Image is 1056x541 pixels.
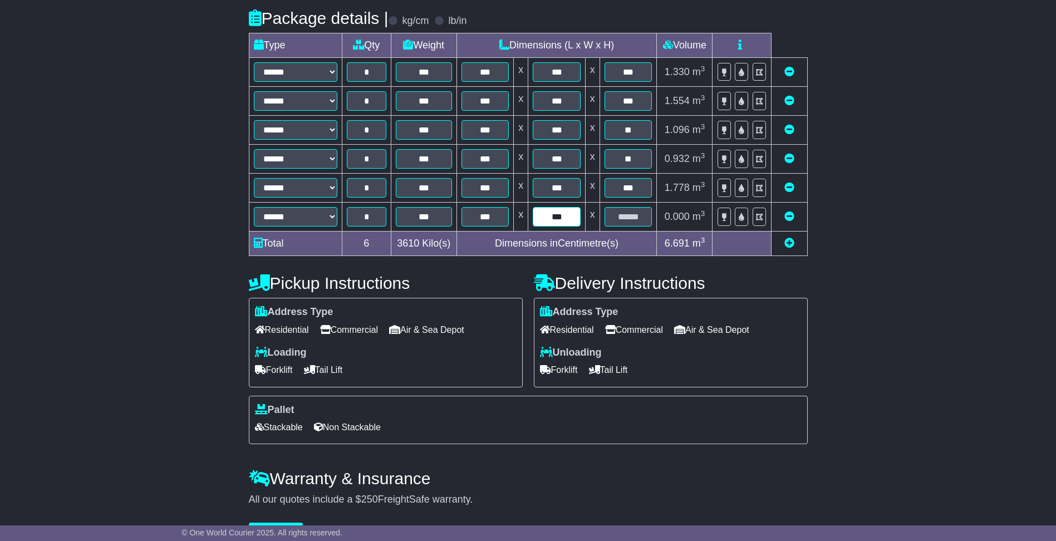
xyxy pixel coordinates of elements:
span: Commercial [320,321,378,338]
span: m [692,153,705,164]
a: Remove this item [784,211,794,222]
span: Stackable [255,419,303,436]
td: Kilo(s) [391,232,456,256]
td: Volume [657,33,713,58]
td: 6 [342,232,391,256]
span: 1.330 [665,66,690,77]
td: x [585,203,600,232]
span: Residential [255,321,309,338]
td: x [585,174,600,203]
span: m [692,95,705,106]
td: Dimensions (L x W x H) [456,33,657,58]
td: Total [249,232,342,256]
td: x [585,145,600,174]
span: 0.932 [665,153,690,164]
td: x [514,145,528,174]
td: x [514,116,528,145]
td: Qty [342,33,391,58]
sup: 3 [701,94,705,102]
a: Remove this item [784,66,794,77]
sup: 3 [701,65,705,73]
span: Forklift [255,361,293,378]
span: 1.554 [665,95,690,106]
sup: 3 [701,236,705,244]
label: Loading [255,347,307,359]
span: Non Stackable [314,419,381,436]
span: Forklift [540,361,578,378]
span: 1.096 [665,124,690,135]
span: Residential [540,321,594,338]
td: x [585,116,600,145]
span: 6.691 [665,238,690,249]
span: m [692,211,705,222]
td: x [514,203,528,232]
h4: Pickup Instructions [249,274,523,292]
a: Remove this item [784,153,794,164]
h4: Package details | [249,9,389,27]
span: © One World Courier 2025. All rights reserved. [181,528,342,537]
td: x [514,87,528,116]
td: x [585,87,600,116]
label: kg/cm [402,15,429,27]
span: 3610 [397,238,419,249]
a: Remove this item [784,182,794,193]
span: 0.000 [665,211,690,222]
td: Dimensions in Centimetre(s) [456,232,657,256]
label: Address Type [540,306,618,318]
span: 1.778 [665,182,690,193]
span: Commercial [605,321,663,338]
label: lb/in [448,15,466,27]
span: Tail Lift [589,361,628,378]
td: x [514,58,528,87]
td: Weight [391,33,456,58]
a: Remove this item [784,124,794,135]
label: Unloading [540,347,602,359]
sup: 3 [701,122,705,131]
h4: Warranty & Insurance [249,469,808,488]
td: Type [249,33,342,58]
label: Pallet [255,404,294,416]
span: Air & Sea Depot [674,321,749,338]
sup: 3 [701,209,705,218]
span: Air & Sea Depot [389,321,464,338]
a: Remove this item [784,95,794,106]
td: x [514,174,528,203]
span: 250 [361,494,378,505]
span: m [692,66,705,77]
label: Address Type [255,306,333,318]
span: m [692,124,705,135]
h4: Delivery Instructions [534,274,808,292]
span: m [692,238,705,249]
span: Tail Lift [304,361,343,378]
div: All our quotes include a $ FreightSafe warranty. [249,494,808,506]
a: Add new item [784,238,794,249]
span: m [692,182,705,193]
sup: 3 [701,151,705,160]
td: x [585,58,600,87]
sup: 3 [701,180,705,189]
